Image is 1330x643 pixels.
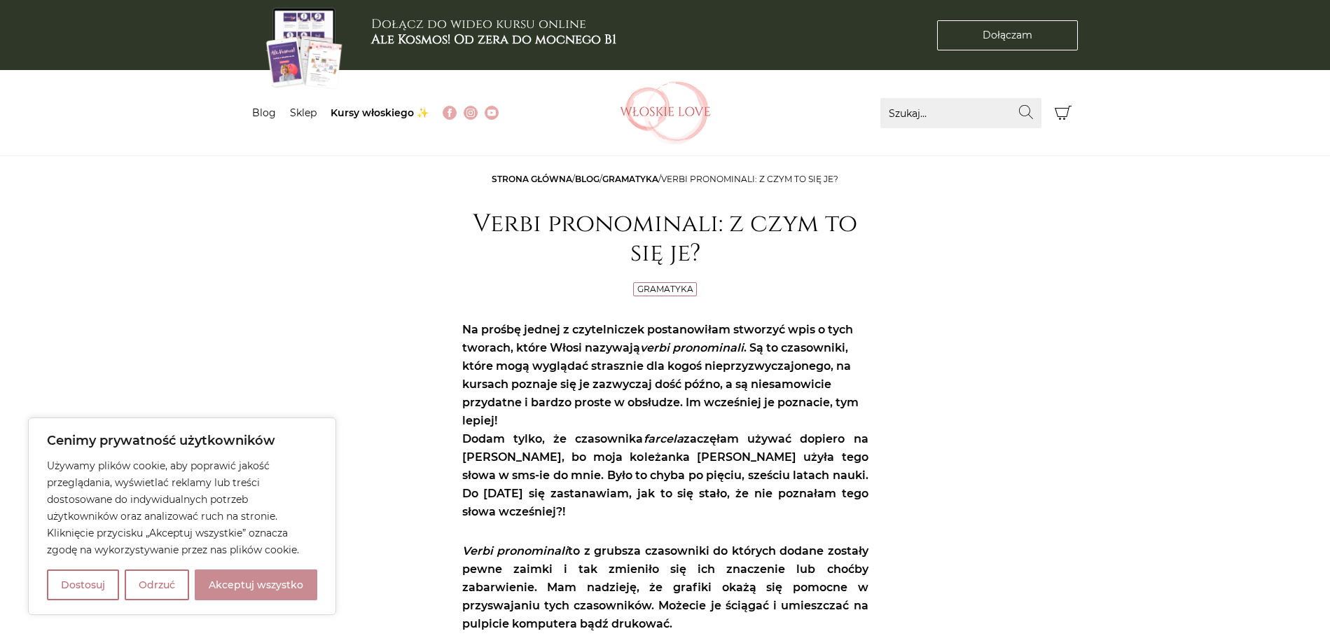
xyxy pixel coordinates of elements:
[661,174,838,184] span: Verbi pronominali: z czym to się je?
[47,432,317,449] p: Cenimy prywatność użytkowników
[462,544,569,558] em: Verbi pronominali
[47,457,317,558] p: Używamy plików cookie, aby poprawić jakość przeglądania, wyświetlać reklamy lub treści dostosowan...
[983,28,1032,43] span: Dołączam
[371,31,616,48] b: Ale Kosmos! Od zera do mocnego B1
[1048,98,1079,128] button: Koszyk
[575,174,600,184] a: Blog
[880,98,1041,128] input: Szukaj...
[290,106,317,119] a: Sklep
[492,174,572,184] a: Strona główna
[637,284,693,294] a: Gramatyka
[937,20,1078,50] a: Dołączam
[492,174,838,184] span: / / /
[252,106,276,119] a: Blog
[125,569,189,600] button: Odrzuć
[371,17,616,47] h3: Dołącz do wideo kursu online
[620,81,711,144] img: Włoskielove
[462,542,868,633] p: to z grubsza czasowniki do których dodane zostały pewne zaimki i tak zmieniło się ich znaczenie l...
[331,106,429,119] a: Kursy włoskiego ✨
[462,209,868,268] h1: Verbi pronominali: z czym to się je?
[602,174,658,184] a: Gramatyka
[195,569,317,600] button: Akceptuj wszystko
[640,341,744,354] em: verbi pronominali
[47,569,119,600] button: Dostosuj
[462,430,868,521] p: Dodam tylko, że czasownika zaczęłam używać dopiero na [PERSON_NAME], bo moja koleżanka [PERSON_NA...
[644,432,684,445] em: farcela
[462,323,859,427] strong: Na prośbę jednej z czytelniczek postanowiłam stworzyć wpis o tych tworach, które Włosi nazywają ....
